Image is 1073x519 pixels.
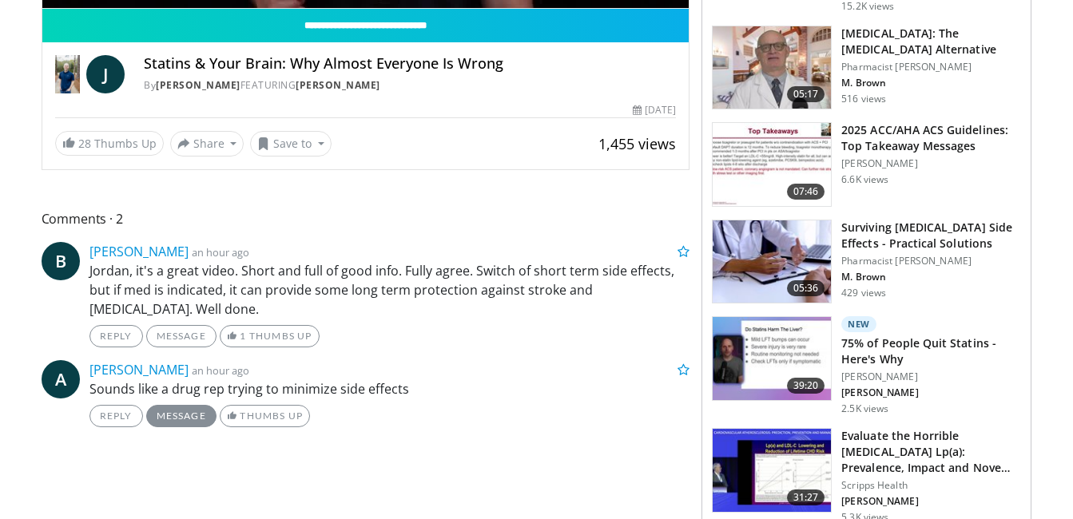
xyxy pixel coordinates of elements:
a: Reply [89,325,143,347]
div: [DATE] [633,103,676,117]
img: 1778299e-4205-438f-a27e-806da4d55abe.150x105_q85_crop-smart_upscale.jpg [713,220,831,303]
a: Reply [89,405,143,427]
div: By FEATURING [144,78,676,93]
a: 07:46 2025 ACC/AHA ACS Guidelines: Top Takeaway Messages [PERSON_NAME] 6.6K views [712,122,1021,207]
h4: Statins & Your Brain: Why Almost Everyone Is Wrong [144,55,676,73]
a: 05:17 [MEDICAL_DATA]: The [MEDICAL_DATA] Alternative Pharmacist [PERSON_NAME] M. Brown 516 views [712,26,1021,110]
h3: Evaluate the Horrible [MEDICAL_DATA] Lp(a): Prevalence, Impact and Nove… [841,428,1021,476]
a: 1 Thumbs Up [220,325,320,347]
span: Comments 2 [42,208,690,229]
p: M. Brown [841,271,1021,283]
p: 429 views [841,287,886,299]
a: Thumbs Up [220,405,310,427]
a: [PERSON_NAME] [89,243,189,260]
p: 6.6K views [841,173,888,186]
p: [PERSON_NAME] [841,157,1021,170]
p: 516 views [841,93,886,105]
button: Save to [250,131,332,156]
span: 39:20 [787,378,825,394]
h3: 2025 ACC/AHA ACS Guidelines: Top Takeaway Messages [841,122,1021,154]
span: 1 [240,330,246,342]
a: J [86,55,125,93]
button: Share [170,131,244,156]
small: an hour ago [192,363,249,378]
p: [PERSON_NAME] [841,370,1021,383]
a: 39:20 New 75% of People Quit Statins - Here's Why [PERSON_NAME] [PERSON_NAME] 2.5K views [712,316,1021,415]
span: 05:36 [787,280,825,296]
p: [PERSON_NAME] [841,386,1021,399]
h3: [MEDICAL_DATA]: The [MEDICAL_DATA] Alternative [841,26,1021,57]
h3: Surviving [MEDICAL_DATA] Side Effects - Practical Solutions [841,220,1021,252]
a: B [42,242,80,280]
span: 05:17 [787,86,825,102]
span: 07:46 [787,184,825,200]
h3: 75% of People Quit Statins - Here's Why [841,335,1021,367]
p: Pharmacist [PERSON_NAME] [841,61,1021,73]
a: Message [146,325,217,347]
p: Pharmacist [PERSON_NAME] [841,255,1021,267]
a: [PERSON_NAME] [156,78,240,92]
img: f6e6f883-ccb1-4253-bcd6-da3bfbdd46bb.150x105_q85_crop-smart_upscale.jpg [713,429,831,512]
a: A [42,360,80,398]
a: 05:36 Surviving [MEDICAL_DATA] Side Effects - Practical Solutions Pharmacist [PERSON_NAME] M. Bro... [712,220,1021,304]
a: 28 Thumbs Up [55,131,164,156]
p: Jordan, it's a great video. Short and full of good info. Fully agree. Switch of short term side e... [89,261,690,319]
img: 369ac253-1227-4c00-b4e1-6e957fd240a8.150x105_q85_crop-smart_upscale.jpg [713,123,831,206]
p: 2.5K views [841,402,888,415]
p: Sounds like a drug rep trying to minimize side effects [89,379,690,398]
p: M. Brown [841,77,1021,89]
img: ce9609b9-a9bf-4b08-84dd-8eeb8ab29fc6.150x105_q85_crop-smart_upscale.jpg [713,26,831,109]
p: Scripps Health [841,479,1021,492]
p: New [841,316,876,332]
span: 28 [78,136,91,151]
span: 1,455 views [598,134,676,153]
p: [PERSON_NAME] [841,495,1021,508]
img: 79764dec-74e5-4d11-9932-23f29d36f9dc.150x105_q85_crop-smart_upscale.jpg [713,317,831,400]
img: Dr. Jordan Rennicke [55,55,81,93]
span: 31:27 [787,489,825,505]
a: [PERSON_NAME] [89,361,189,378]
a: Message [146,405,217,427]
a: [PERSON_NAME] [296,78,380,92]
small: an hour ago [192,245,249,259]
